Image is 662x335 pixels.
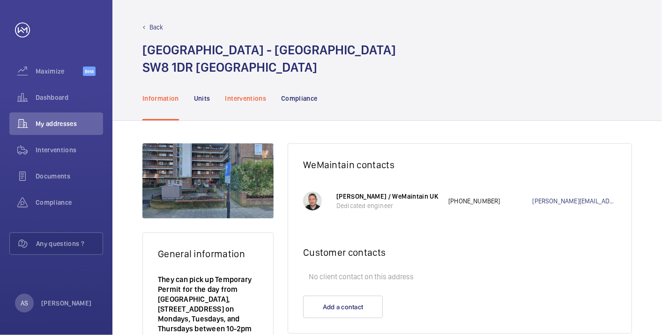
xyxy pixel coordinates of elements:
span: Interventions [36,145,103,155]
p: Interventions [225,94,267,103]
p: No client contact on this address [303,268,617,286]
h1: [GEOGRAPHIC_DATA] - [GEOGRAPHIC_DATA] SW8 1DR [GEOGRAPHIC_DATA] [142,41,396,76]
p: They can pick up Temporary Permit for the day from [GEOGRAPHIC_DATA], [STREET_ADDRESS] on Mondays... [158,275,258,334]
p: Dedicated engineer [336,201,439,210]
span: Beta [83,67,96,76]
span: Any questions ? [36,239,103,248]
p: [PERSON_NAME] [41,298,92,308]
span: Dashboard [36,93,103,102]
h2: WeMaintain contacts [303,159,617,171]
p: Compliance [281,94,318,103]
p: Back [149,22,164,32]
span: My addresses [36,119,103,128]
p: [PERSON_NAME] / WeMaintain UK [336,192,439,201]
button: Add a contact [303,296,383,318]
h2: General information [158,248,258,260]
p: [PHONE_NUMBER] [448,196,532,206]
p: AS [21,298,28,308]
a: [PERSON_NAME][EMAIL_ADDRESS][DOMAIN_NAME] [533,196,617,206]
p: Units [194,94,210,103]
span: Documents [36,171,103,181]
h2: Customer contacts [303,246,617,258]
span: Maximize [36,67,83,76]
p: Information [142,94,179,103]
span: Compliance [36,198,103,207]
